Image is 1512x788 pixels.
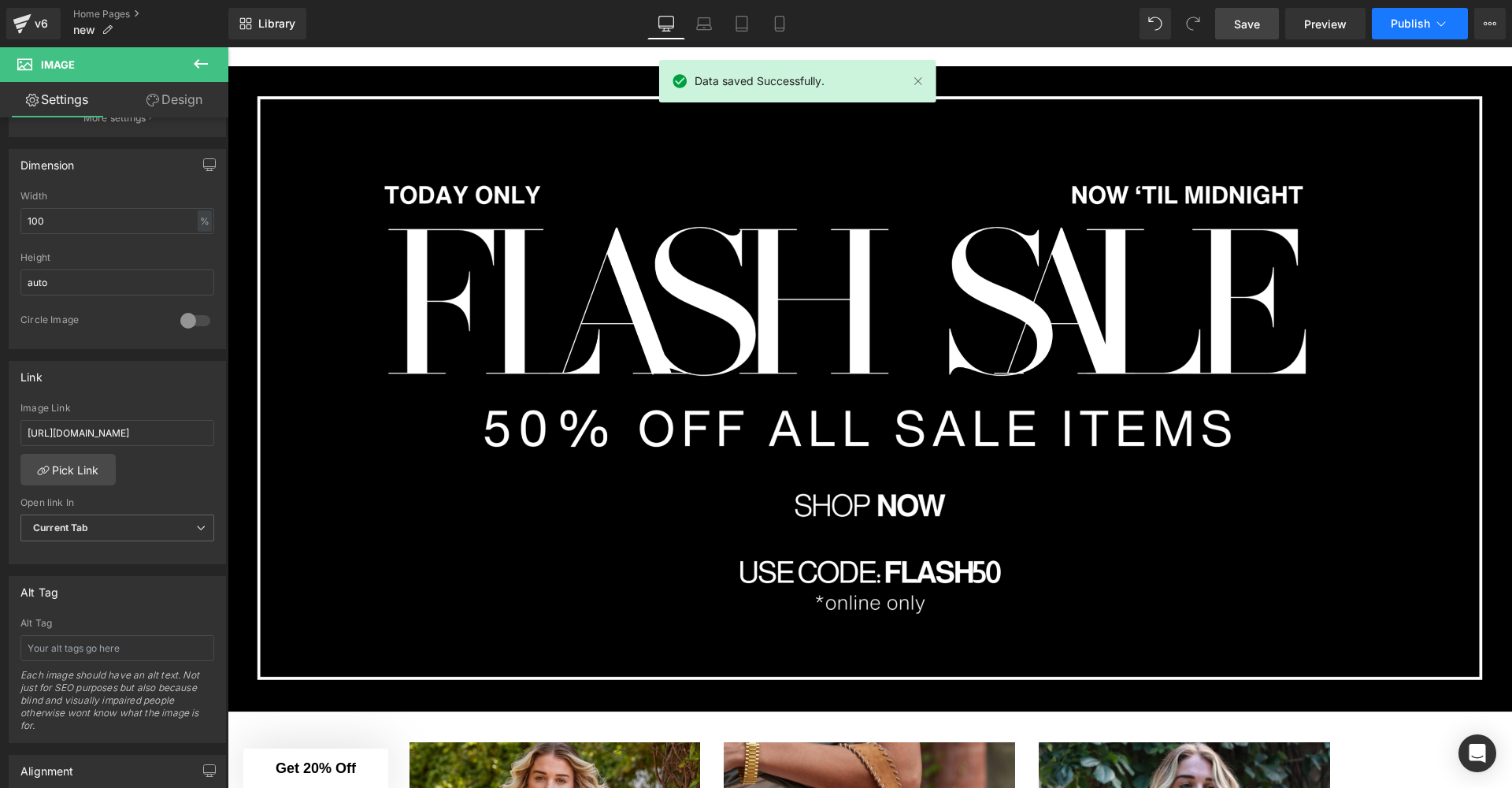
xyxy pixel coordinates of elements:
b: Current Tab [33,522,89,533]
a: Tablet [723,8,761,39]
p: More settings [83,111,146,125]
div: Open Intercom Messenger [1458,734,1496,772]
a: New Library [228,8,306,39]
span: Library [258,17,295,31]
div: Dimension [20,150,75,172]
a: Laptop [685,8,723,39]
a: Mobile [761,8,799,39]
div: Alt Tag [20,577,58,599]
div: Circle Image [20,314,165,330]
div: Open link In [20,497,214,508]
span: Save [1234,16,1260,32]
div: Height [20,252,214,263]
div: Alignment [20,756,74,778]
button: Redo [1177,8,1209,39]
input: https://your-shop.myshopify.com [20,420,214,446]
input: Your alt tags go here [20,635,214,661]
a: Pick Link [20,454,116,485]
a: v6 [6,8,61,39]
input: auto [20,269,214,295]
div: Get 20% Off [16,701,161,741]
span: new [73,24,95,36]
div: Width [20,191,214,202]
a: Design [117,82,232,117]
div: v6 [31,13,51,34]
button: Publish [1372,8,1468,39]
a: Desktop [647,8,685,39]
input: auto [20,208,214,234]
button: More [1474,8,1506,39]
div: Each image should have an alt text. Not just for SEO purposes but also because blind and visually... [20,669,214,742]
a: Home Pages [73,8,228,20]
span: Image [41,58,75,71]
div: Image Link [20,403,214,414]
a: Preview [1285,8,1366,39]
span: Data saved Successfully. [695,72,825,90]
button: Undo [1140,8,1171,39]
div: Alt Tag [20,618,214,629]
div: % [198,210,212,232]
div: Link [20,362,43,384]
span: Publish [1391,17,1430,30]
span: Get 20% Off [48,713,128,729]
button: More settings [9,99,225,136]
span: Preview [1304,16,1347,32]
